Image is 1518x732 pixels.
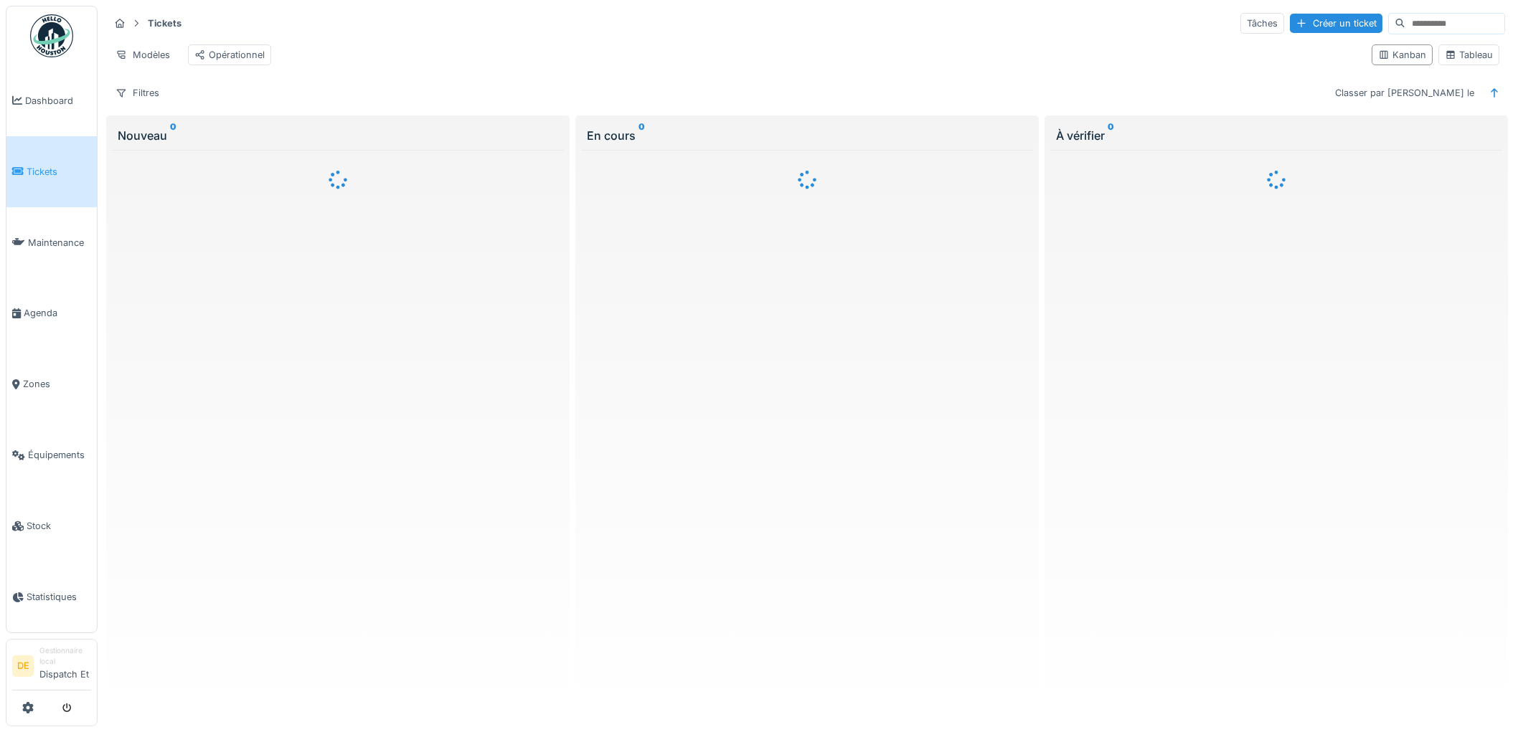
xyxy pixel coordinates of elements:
li: Dispatch Et [39,645,91,687]
sup: 0 [638,127,645,144]
div: Créer un ticket [1290,14,1382,33]
div: Gestionnaire local [39,645,91,667]
div: À vérifier [1056,127,1496,144]
a: Maintenance [6,207,97,278]
span: Dashboard [25,94,91,108]
a: Agenda [6,278,97,349]
strong: Tickets [142,16,187,30]
a: Statistiques [6,561,97,632]
span: Statistiques [27,590,91,604]
div: Tableau [1445,48,1493,62]
a: Dashboard [6,65,97,136]
sup: 0 [1108,127,1114,144]
a: Équipements [6,419,97,490]
li: DE [12,655,34,677]
div: Kanban [1378,48,1426,62]
span: Tickets [27,165,91,179]
div: Filtres [109,82,166,103]
div: Tâches [1240,13,1284,34]
span: Agenda [24,306,91,320]
div: Modèles [109,44,176,65]
span: Zones [23,377,91,391]
div: Opérationnel [194,48,265,62]
a: DE Gestionnaire localDispatch Et [12,645,91,690]
a: Stock [6,490,97,561]
span: Stock [27,519,91,533]
span: Équipements [28,448,91,462]
a: Tickets [6,136,97,207]
div: En cours [587,127,1027,144]
sup: 0 [170,127,176,144]
a: Zones [6,349,97,420]
div: Classer par [PERSON_NAME] le [1329,82,1481,103]
span: Maintenance [28,236,91,249]
img: Badge_color-CXgf-gQk.svg [30,14,73,57]
div: Nouveau [118,127,558,144]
